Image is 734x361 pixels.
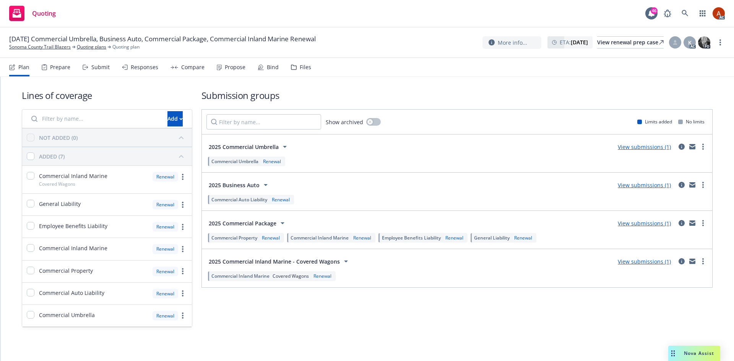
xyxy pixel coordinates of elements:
[273,273,309,279] span: Covered Wagons
[181,64,205,70] div: Compare
[131,64,158,70] div: Responses
[209,181,260,189] span: 2025 Business Auto
[211,273,270,279] span: Commercial Inland Marine
[560,38,588,46] span: ETA :
[209,219,276,227] span: 2025 Commercial Package
[211,196,267,203] span: Commercial Auto Liability
[39,244,107,252] span: Commercial Inland Marine
[39,181,75,187] span: Covered Wagons
[698,36,710,49] img: photo
[39,200,81,208] span: General Liability
[91,64,110,70] div: Submit
[211,158,258,165] span: Commercial Umbrella
[668,346,678,361] div: Drag to move
[178,267,187,276] a: more
[211,235,257,241] span: Commercial Property
[677,219,686,228] a: circleInformation
[9,44,71,50] a: Sonoma County Trail Blazers
[39,289,104,297] span: Commercial Auto Liability
[206,177,273,193] button: 2025 Business Auto
[688,219,697,228] a: mail
[77,44,106,50] a: Quoting plans
[209,257,340,265] span: 2025 Commercial Inland Marine - Covered Wagons
[39,134,78,142] div: NOT ADDED (0)
[688,180,697,189] a: mail
[39,131,187,144] button: NOT ADDED (0)
[498,39,527,47] span: More info...
[261,158,283,165] div: Renewal
[474,235,510,241] span: General Liability
[260,235,281,241] div: Renewal
[39,172,107,180] span: Commercial Inland Marine
[618,220,671,227] a: View submissions (1)
[637,118,672,125] div: Limits added
[201,89,713,102] h1: Submission groups
[39,311,95,319] span: Commercial Umbrella
[27,111,163,126] input: Filter by name...
[50,64,70,70] div: Prepare
[618,258,671,265] a: View submissions (1)
[688,142,697,151] a: mail
[32,10,56,16] span: Quoting
[153,200,178,209] div: Renewal
[206,139,292,154] button: 2025 Commercial Umbrella
[270,196,291,203] div: Renewal
[688,39,692,47] span: K
[716,38,725,47] a: more
[178,172,187,181] a: more
[153,244,178,254] div: Renewal
[225,64,245,70] div: Propose
[39,222,107,230] span: Employee Benefits Liability
[178,200,187,209] a: more
[618,181,671,189] a: View submissions (1)
[698,180,708,189] a: more
[352,235,373,241] div: Renewal
[677,142,686,151] a: circleInformation
[6,3,59,24] a: Quoting
[698,257,708,266] a: more
[698,219,708,228] a: more
[206,114,321,130] input: Filter by name...
[18,64,29,70] div: Plan
[571,39,588,46] strong: [DATE]
[153,222,178,231] div: Renewal
[597,36,664,49] a: View renewal prep case
[178,311,187,320] a: more
[209,143,279,151] span: 2025 Commercial Umbrella
[597,37,664,48] div: View renewal prep case
[482,36,541,49] button: More info...
[513,235,534,241] div: Renewal
[300,64,311,70] div: Files
[326,118,363,126] span: Show archived
[22,89,192,102] h1: Lines of coverage
[312,273,333,279] div: Renewal
[267,64,279,70] div: Bind
[660,6,675,21] a: Report a Bug
[153,311,178,321] div: Renewal
[713,7,725,19] img: photo
[677,257,686,266] a: circleInformation
[39,150,187,162] button: ADDED (7)
[677,6,693,21] a: Search
[695,6,710,21] a: Switch app
[618,143,671,151] a: View submissions (1)
[39,267,93,275] span: Commercial Property
[178,222,187,231] a: more
[206,215,289,231] button: 2025 Commercial Package
[678,118,705,125] div: No limits
[444,235,465,241] div: Renewal
[167,111,183,126] button: Add
[382,235,441,241] span: Employee Benefits Liability
[9,34,316,44] span: [DATE] Commercial Umbrella, Business Auto, Commercial Package, Commercial Inland Marine Renewal
[698,142,708,151] a: more
[178,289,187,298] a: more
[668,346,720,361] button: Nova Assist
[39,152,65,160] div: ADDED (7)
[167,112,183,126] div: Add
[291,235,349,241] span: Commercial Inland Marine
[684,350,714,356] span: Nova Assist
[178,244,187,254] a: more
[651,7,658,14] div: 46
[688,257,697,266] a: mail
[153,289,178,298] div: Renewal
